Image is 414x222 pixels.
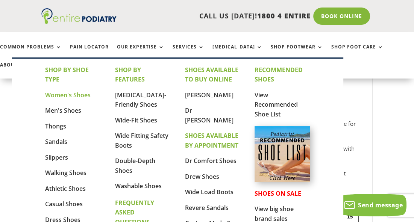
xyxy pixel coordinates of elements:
a: [MEDICAL_DATA] [212,44,262,60]
a: Thongs [45,122,66,130]
a: Slippers [45,153,68,162]
a: Wide Load Boots [185,188,233,196]
strong: SHOES AVAILABLE TO BUY ONLINE [185,66,238,84]
a: Walking Shoes [45,169,86,177]
strong: SHOP BY FEATURES [115,66,145,84]
p: CALL US [DATE]! [117,11,311,21]
button: Send message [339,194,406,216]
a: Double-Depth Shoes [115,157,155,175]
span: Send message [358,201,403,209]
a: [PERSON_NAME] [185,91,233,99]
img: logo (1) [41,8,117,24]
a: Drew Shoes [185,172,219,181]
a: Athletic Shoes [45,184,86,193]
strong: RECOMMENDED SHOES [255,66,303,84]
a: Services [173,44,204,60]
a: Sandals [45,137,67,146]
img: podiatrist-recommended-shoe-list-australia-entire-podiatry [255,126,310,181]
a: Casual Shoes [45,200,83,208]
a: Entire Podiatry [41,18,117,26]
a: Wide-Fit Shoes [115,116,157,124]
a: Dr Comfort Shoes [185,157,236,165]
a: Revere Sandals [185,204,228,212]
a: View Recommended Shoe List [255,91,298,118]
strong: SHOES ON SALE [255,189,301,198]
strong: SHOP BY SHOE TYPE [45,66,89,84]
a: Women's Shoes [45,91,91,99]
a: Our Expertise [117,44,164,60]
a: Book Online [313,8,370,25]
a: Pain Locator [70,44,109,60]
a: Washable Shoes [115,182,162,190]
a: Wide Fitting Safety Boots [115,131,168,150]
a: Dr [PERSON_NAME] [185,106,233,124]
a: Shop Foot Care [331,44,384,60]
a: Men's Shoes [45,106,81,115]
span: 1800 4 ENTIRE [257,11,311,20]
strong: SHOES AVAILABLE BY APPOINTMENT [185,131,238,150]
a: [MEDICAL_DATA]-Friendly Shoes [115,91,166,109]
a: Shop Footwear [271,44,323,60]
a: Podiatrist Recommended Shoe List Australia [255,176,310,183]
